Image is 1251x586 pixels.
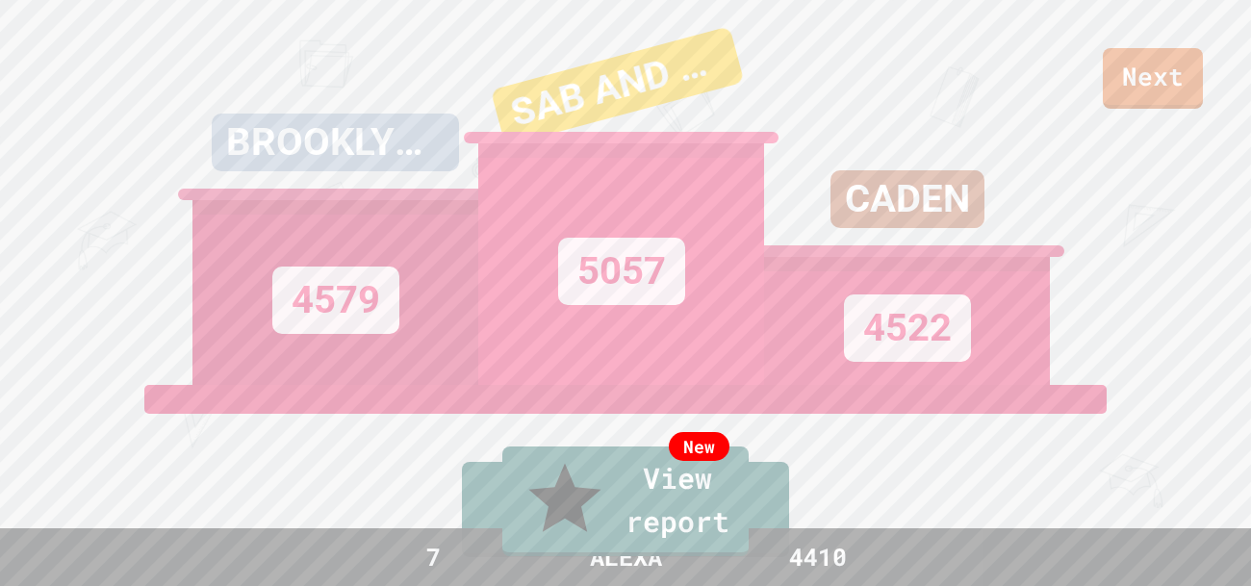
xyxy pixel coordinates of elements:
div: 5057 [558,238,685,305]
a: View report [502,446,749,556]
a: Next [1103,48,1203,109]
div: New [669,432,729,461]
div: 4579 [272,267,399,334]
div: 4522 [844,294,971,362]
div: SAB AND AVA [491,26,745,145]
div: BROOKLYN&AMELIA [212,114,459,171]
div: CADEN [830,170,984,228]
